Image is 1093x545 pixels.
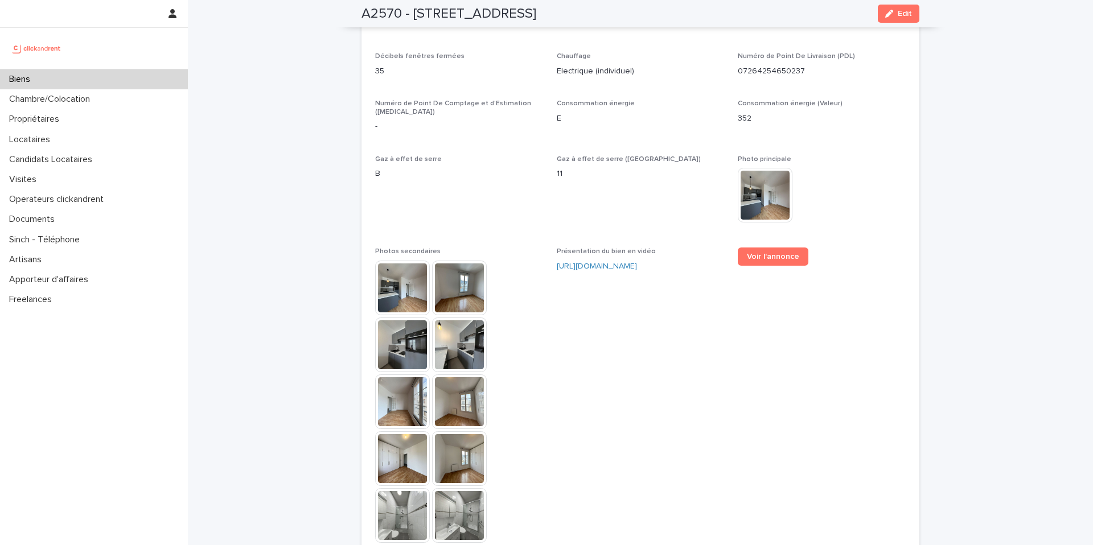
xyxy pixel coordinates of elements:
p: 11 [557,168,725,180]
span: Numéro de Point De Comptage et d'Estimation ([MEDICAL_DATA]) [375,100,531,115]
button: Edit [878,5,919,23]
p: Artisans [5,254,51,265]
p: 07264254650237 [738,65,906,77]
p: Sinch - Téléphone [5,234,89,245]
span: Consommation énergie (Valeur) [738,100,843,107]
p: - [375,121,543,133]
span: Gaz à effet de serre [375,156,442,163]
p: 35 [375,65,543,77]
p: Biens [5,74,39,85]
p: Electrique (individuel) [557,65,725,77]
p: Chambre/Colocation [5,94,99,105]
span: Chauffage [557,53,591,60]
a: [URL][DOMAIN_NAME] [557,262,637,270]
p: Freelances [5,294,61,305]
span: Photos secondaires [375,248,441,255]
a: Voir l'annonce [738,247,808,266]
p: Propriétaires [5,114,68,125]
p: Visites [5,174,46,185]
h2: A2570 - [STREET_ADDRESS] [361,6,536,22]
p: Operateurs clickandrent [5,194,113,205]
p: Apporteur d'affaires [5,274,97,285]
span: Voir l'annonce [747,253,799,261]
span: Gaz à effet de serre ([GEOGRAPHIC_DATA]) [557,156,701,163]
p: B [375,168,543,180]
p: Locataires [5,134,59,145]
p: Documents [5,214,64,225]
span: Décibels fenêtres fermées [375,53,465,60]
p: 352 [738,113,906,125]
p: E [557,113,725,125]
span: Consommation énergie [557,100,635,107]
img: UCB0brd3T0yccxBKYDjQ [9,37,64,60]
p: Candidats Locataires [5,154,101,165]
span: Photo principale [738,156,791,163]
span: Edit [898,10,912,18]
span: Numéro de Point De Livraison (PDL) [738,53,855,60]
span: Présentation du bien en vidéo [557,248,656,255]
